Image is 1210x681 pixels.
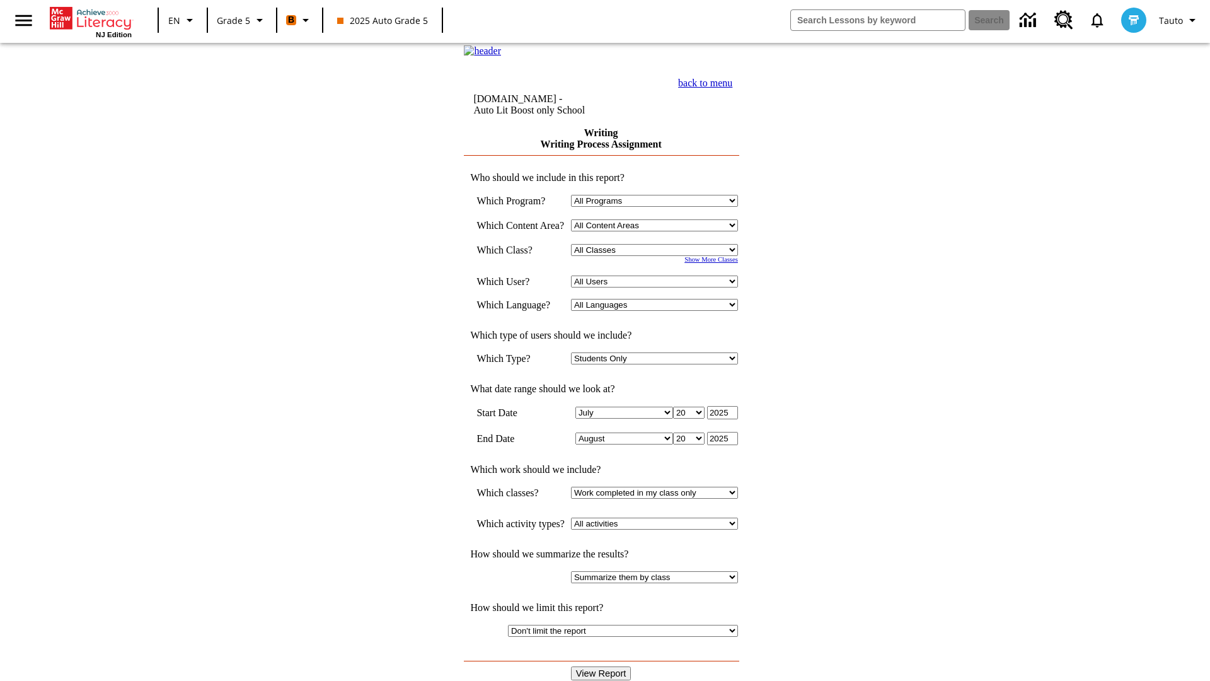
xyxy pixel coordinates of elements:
[476,220,564,231] nobr: Which Content Area?
[281,9,318,32] button: Boost Class color is orange. Change class color
[678,78,732,88] a: back to menu
[476,299,565,311] td: Which Language?
[217,14,250,27] span: Grade 5
[473,93,633,116] td: [DOMAIN_NAME] -
[571,666,631,680] input: View Report
[791,10,965,30] input: search field
[464,172,738,183] td: Who should we include in this report?
[476,276,565,288] td: Which User?
[476,406,565,419] td: Start Date
[464,464,738,475] td: Which work should we include?
[1114,4,1154,37] button: Select a new avatar
[50,4,132,38] div: Home
[337,14,428,27] span: 2025 Auto Grade 5
[1081,4,1114,37] a: Notifications
[476,195,565,207] td: Which Program?
[212,9,272,32] button: Grade: Grade 5, Select a grade
[1159,14,1183,27] span: Tauto
[288,12,294,28] span: B
[476,487,565,499] td: Which classes?
[473,105,585,115] nobr: Auto Lit Boost only School
[464,549,738,560] td: How should we summarize the results?
[464,602,738,614] td: How should we limit this report?
[464,383,738,395] td: What date range should we look at?
[476,352,565,364] td: Which Type?
[96,31,132,38] span: NJ Edition
[1012,3,1047,38] a: Data Center
[5,2,42,39] button: Open side menu
[168,14,180,27] span: EN
[1047,3,1081,37] a: Resource Center, Will open in new tab
[1121,8,1146,33] img: avatar image
[476,432,565,445] td: End Date
[1154,9,1205,32] button: Profile/Settings
[464,330,738,341] td: Which type of users should we include?
[476,244,565,256] td: Which Class?
[163,9,203,32] button: Language: EN, Select a language
[684,256,738,263] a: Show More Classes
[476,518,565,530] td: Which activity types?
[540,127,661,149] a: Writing Writing Process Assignment
[464,45,501,57] img: header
